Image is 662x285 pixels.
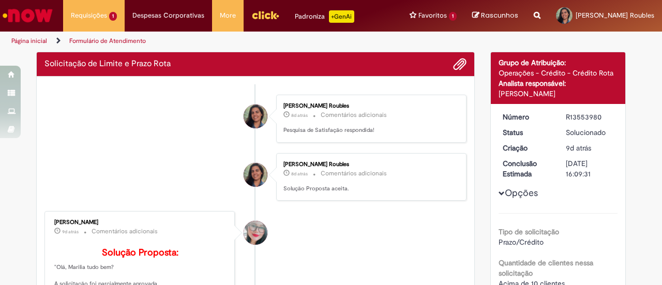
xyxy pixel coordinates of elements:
[495,127,559,138] dt: Status
[295,10,354,23] div: Padroniza
[71,10,107,21] span: Requisições
[1,5,54,26] img: ServiceNow
[283,103,456,109] div: [PERSON_NAME] Roubles
[499,237,544,247] span: Prazo/Crédito
[92,227,158,236] small: Comentários adicionais
[283,185,456,193] p: Solução Proposta aceita.
[481,10,518,20] span: Rascunhos
[499,258,593,278] b: Quantidade de clientes nessa solicitação
[566,158,614,179] div: [DATE] 16:09:31
[495,143,559,153] dt: Criação
[566,143,614,153] div: 22/09/2025 09:46:54
[495,112,559,122] dt: Número
[566,143,591,153] time: 22/09/2025 09:46:54
[321,111,387,119] small: Comentários adicionais
[291,171,308,177] time: 22/09/2025 16:22:33
[244,104,267,128] div: Marilia Nunes Roubles
[449,12,457,21] span: 1
[499,78,618,88] div: Analista responsável:
[44,59,171,69] h2: Solicitação de Limite e Prazo Rota Histórico de tíquete
[69,37,146,45] a: Formulário de Atendimento
[566,112,614,122] div: R13553980
[566,127,614,138] div: Solucionado
[291,171,308,177] span: 8d atrás
[499,88,618,99] div: [PERSON_NAME]
[8,32,433,51] ul: Trilhas de página
[499,57,618,68] div: Grupo de Atribuição:
[453,57,467,71] button: Adicionar anexos
[62,229,79,235] span: 9d atrás
[499,68,618,78] div: Operações - Crédito - Crédito Rota
[62,229,79,235] time: 22/09/2025 12:04:47
[220,10,236,21] span: More
[244,221,267,245] div: Franciele Fernanda Melo dos Santos
[321,169,387,178] small: Comentários adicionais
[499,227,559,236] b: Tipo de solicitação
[109,12,117,21] span: 1
[251,7,279,23] img: click_logo_yellow_360x200.png
[132,10,204,21] span: Despesas Corporativas
[418,10,447,21] span: Favoritos
[472,11,518,21] a: Rascunhos
[291,112,308,118] span: 8d atrás
[291,112,308,118] time: 22/09/2025 16:22:45
[54,219,227,226] div: [PERSON_NAME]
[102,247,178,259] b: Solução Proposta:
[11,37,47,45] a: Página inicial
[283,126,456,134] p: Pesquisa de Satisfação respondida!
[329,10,354,23] p: +GenAi
[495,158,559,179] dt: Conclusão Estimada
[566,143,591,153] span: 9d atrás
[244,163,267,187] div: Marilia Nunes Roubles
[576,11,654,20] span: [PERSON_NAME] Roubles
[283,161,456,168] div: [PERSON_NAME] Roubles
